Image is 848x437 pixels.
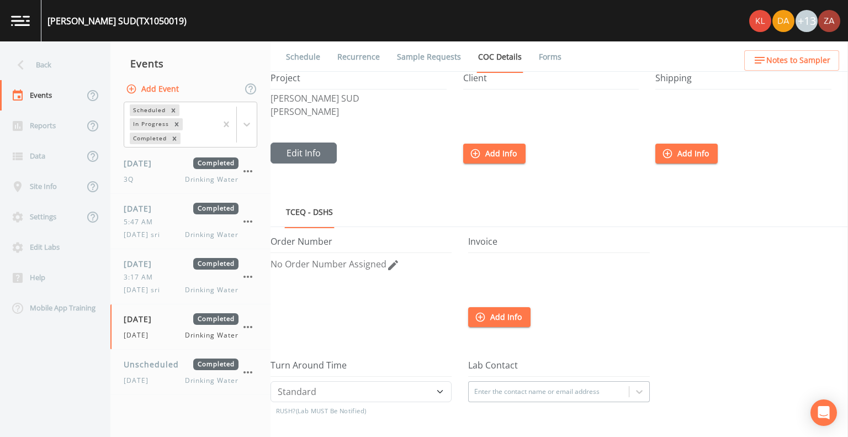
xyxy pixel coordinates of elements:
[130,104,167,116] div: Scheduled
[193,359,239,370] span: Completed
[124,230,167,240] span: [DATE] sri
[395,41,463,72] a: Sample Requests
[772,10,795,32] div: David Weber
[124,217,160,227] span: 5:47 AM
[271,236,452,253] h5: Order Number
[130,118,171,130] div: In Progress
[110,149,271,194] a: [DATE]Completed3QDrinking Water
[271,360,452,377] h5: Turn Around Time
[749,10,771,32] img: 9c4450d90d3b8045b2e5fa62e4f92659
[185,330,239,340] span: Drinking Water
[468,236,649,253] h5: Invoice
[193,313,239,325] span: Completed
[468,360,649,377] h5: Lab Contact
[124,258,160,270] span: [DATE]
[124,157,160,169] span: [DATE]
[655,73,831,89] h5: Shipping
[124,359,187,370] span: Unscheduled
[271,143,337,164] button: Edit Info
[271,107,447,116] p: [PERSON_NAME]
[271,258,386,270] span: No Order Number Assigned
[124,376,155,386] span: [DATE]
[766,54,830,67] span: Notes to Sampler
[11,15,30,26] img: logo
[463,144,526,164] button: Add Info
[476,41,523,73] a: COC Details
[171,118,183,130] div: Remove In Progress
[124,175,140,185] span: 3Q
[124,285,167,295] span: [DATE] sri
[193,203,239,214] span: Completed
[276,402,452,420] h3: RUSH?
[124,79,183,99] button: Add Event
[167,104,179,116] div: Remove Scheduled
[284,41,322,72] a: Schedule
[110,50,271,77] div: Events
[110,350,271,395] a: UnscheduledCompleted[DATE]Drinking Water
[749,10,772,32] div: Kler Teran
[124,330,155,340] span: [DATE]
[284,197,335,228] a: TCEQ - DSHS
[463,73,639,89] h5: Client
[110,304,271,350] a: [DATE]Completed[DATE]Drinking Water
[796,10,818,32] div: +13
[336,41,381,72] a: Recurrence
[130,133,168,144] div: Completed
[185,285,239,295] span: Drinking Water
[271,94,447,103] p: [PERSON_NAME] SUD
[193,157,239,169] span: Completed
[537,41,563,72] a: Forms
[818,10,840,32] img: ce2de1a43693809d2723ae48c4cbbdb0
[810,399,837,426] div: Open Intercom Messenger
[124,313,160,325] span: [DATE]
[185,376,239,386] span: Drinking Water
[110,194,271,249] a: [DATE]Completed5:47 AM[DATE] sriDrinking Water
[168,133,181,144] div: Remove Completed
[124,272,160,282] span: 3:17 AM
[47,14,187,28] div: [PERSON_NAME] SUD (TX1050019)
[655,144,718,164] button: Add Info
[193,258,239,270] span: Completed
[271,73,447,89] h5: Project
[744,50,839,71] button: Notes to Sampler
[110,249,271,304] a: [DATE]Completed3:17 AM[DATE] sriDrinking Water
[185,230,239,240] span: Drinking Water
[468,307,531,328] button: Add Info
[124,203,160,214] span: [DATE]
[185,175,239,185] span: Drinking Water
[772,10,794,32] img: a84961a0472e9debc750dd08a004988d
[296,407,367,415] span: (Lab MUST Be Notified)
